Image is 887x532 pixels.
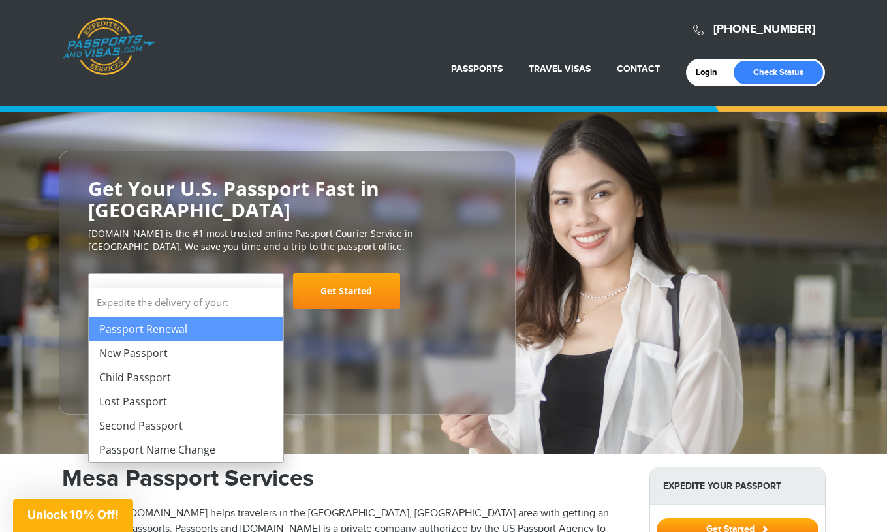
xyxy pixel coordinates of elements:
[99,278,270,315] span: Select Your Service
[63,17,155,76] a: Passports & [DOMAIN_NAME]
[89,288,283,462] li: Expedite the delivery of your:
[88,316,486,329] span: Starting at $199 + government fees
[89,288,283,317] strong: Expedite the delivery of your:
[89,341,283,366] li: New Passport
[27,508,119,522] span: Unlock 10% Off!
[88,227,486,253] p: [DOMAIN_NAME] is the #1 most trusted online Passport Courier Service in [GEOGRAPHIC_DATA]. We sav...
[88,273,284,309] span: Select Your Service
[529,63,591,74] a: Travel Visas
[451,63,503,74] a: Passports
[734,61,823,84] a: Check Status
[650,467,825,505] strong: Expedite Your Passport
[89,390,283,414] li: Lost Passport
[99,285,203,300] span: Select Your Service
[293,273,400,309] a: Get Started
[617,63,660,74] a: Contact
[713,22,815,37] a: [PHONE_NUMBER]
[89,366,283,390] li: Child Passport
[13,499,133,532] div: Unlock 10% Off!
[696,67,726,78] a: Login
[88,178,486,221] h2: Get Your U.S. Passport Fast in [GEOGRAPHIC_DATA]
[89,317,283,341] li: Passport Renewal
[89,414,283,438] li: Second Passport
[89,438,283,462] li: Passport Name Change
[62,467,630,490] h1: Mesa Passport Services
